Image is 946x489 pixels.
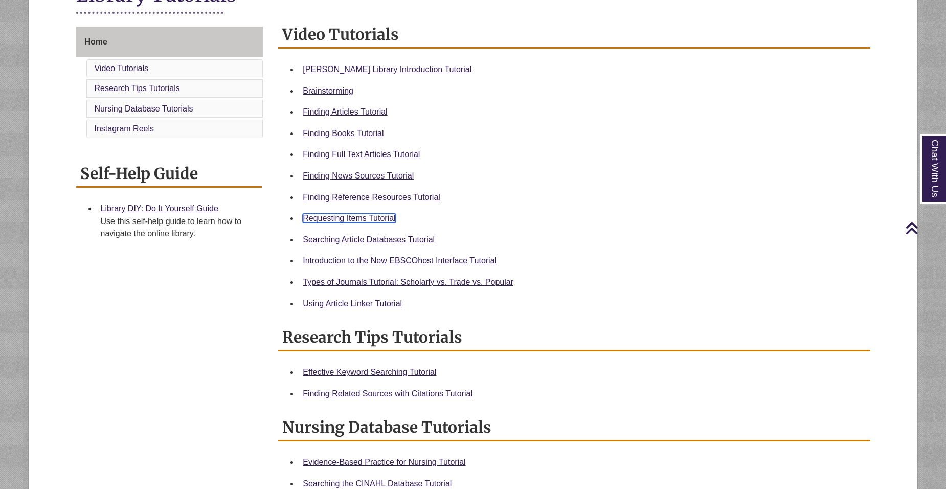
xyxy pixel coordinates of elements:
a: Evidence-Based Practice for Nursing Tutorial [303,458,465,466]
h2: Nursing Database Tutorials [278,414,870,441]
a: Searching Article Databases Tutorial [303,235,435,244]
a: Instagram Reels [95,124,154,133]
a: Home [76,27,263,57]
h2: Video Tutorials [278,21,870,49]
a: Finding Related Sources with Citations Tutorial [303,389,472,398]
a: [PERSON_NAME] Library Introduction Tutorial [303,65,471,74]
a: Using Article Linker Tutorial [303,299,402,308]
a: Requesting Items Tutorial [303,214,395,223]
a: Finding Articles Tutorial [303,107,387,116]
a: Video Tutorials [95,64,149,73]
div: Guide Page Menu [76,27,263,140]
a: Finding News Sources Tutorial [303,171,414,180]
a: Types of Journals Tutorial: Scholarly vs. Trade vs. Popular [303,278,513,286]
a: Finding Full Text Articles Tutorial [303,150,420,159]
a: Research Tips Tutorials [95,84,180,93]
a: Effective Keyword Searching Tutorial [303,368,436,376]
a: Searching the CINAHL Database Tutorial [303,479,452,488]
a: Introduction to the New EBSCOhost Interface Tutorial [303,256,497,265]
a: Finding Reference Resources Tutorial [303,193,440,202]
h2: Research Tips Tutorials [278,324,870,351]
a: Back to Top [905,221,943,235]
div: Use this self-help guide to learn how to navigate the online library. [101,215,254,240]
a: Brainstorming [303,86,353,95]
a: Library DIY: Do It Yourself Guide [101,204,218,213]
a: Finding Books Tutorial [303,129,384,138]
span: Home [85,37,107,46]
a: Nursing Database Tutorials [95,104,193,113]
h2: Self-Help Guide [76,161,262,188]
